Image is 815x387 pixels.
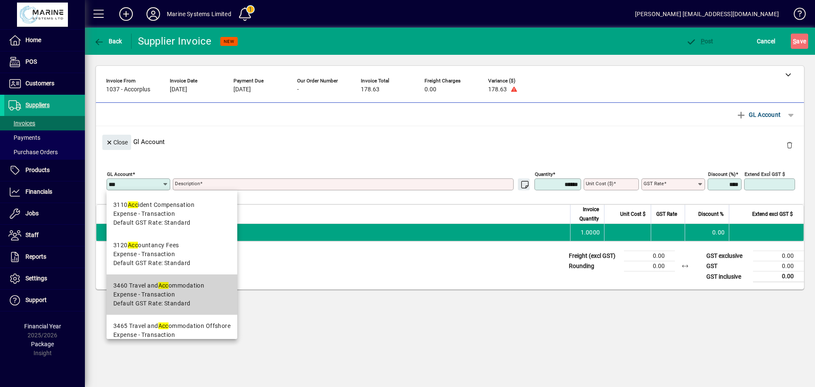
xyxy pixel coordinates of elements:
span: [DATE] [233,86,251,93]
span: Products [25,167,50,173]
a: Home [4,30,85,51]
div: [PERSON_NAME] [EMAIL_ADDRESS][DOMAIN_NAME] [635,7,779,21]
div: 3460 Travel and ommodation [113,281,204,290]
button: Post [684,34,716,49]
div: 3465 Travel and ommodation Offshore [113,322,230,331]
span: [DATE] [170,86,187,93]
mat-label: Discount (%) [708,171,736,177]
button: Save [791,34,808,49]
span: Expense - Transaction [113,209,175,218]
span: Payments [8,134,40,141]
app-page-header-button: Delete [779,141,800,149]
td: 0.00 [753,251,804,261]
mat-label: Description [175,181,200,186]
span: Suppliers [25,102,50,108]
em: Acc [128,242,138,249]
em: Acc [128,201,138,208]
div: Gl Account [96,126,804,157]
div: 3110 ident Compensation [113,201,194,209]
a: POS [4,51,85,73]
span: Discount % [698,209,724,219]
td: 1.0000 [570,224,604,241]
span: Staff [25,232,39,238]
span: Close [106,136,128,150]
span: POS [25,58,37,65]
span: Customers [25,80,54,87]
span: Expense - Transaction [113,290,175,299]
td: GST inclusive [702,271,753,282]
span: - [297,86,299,93]
span: Unit Cost $ [620,209,646,219]
td: Freight (excl GST) [565,251,624,261]
button: Close [102,135,131,150]
td: 0.00 [624,251,675,261]
span: Invoice Quantity [576,205,599,223]
mat-option: 3460 Travel and Accommodation [107,274,237,315]
mat-option: 3120 Accountancy Fees [107,234,237,274]
span: Invoices [8,120,35,127]
td: GST [702,261,753,271]
a: Jobs [4,203,85,224]
button: Profile [140,6,167,22]
span: S [793,38,796,45]
a: Invoices [4,116,85,130]
span: Default GST Rate: Standard [113,299,190,308]
span: Package [31,341,54,347]
td: 0.00 [685,224,729,241]
span: Settings [25,275,47,282]
a: Customers [4,73,85,94]
td: 0.00 [753,271,804,282]
app-page-header-button: Back [85,34,132,49]
span: Default GST Rate: Standard [113,259,190,268]
a: Purchase Orders [4,145,85,159]
span: Default GST Rate: Standard [113,218,190,227]
td: GST exclusive [702,251,753,261]
mat-label: Unit Cost ($) [586,181,613,186]
span: Expense - Transaction [113,250,175,259]
span: Home [25,37,41,43]
span: Financial Year [24,323,61,330]
a: Reports [4,246,85,268]
span: 178.63 [488,86,507,93]
button: Back [92,34,124,49]
mat-option: 3465 Travel and Accommodation Offshore [107,315,237,355]
mat-label: Extend excl GST $ [745,171,785,177]
button: Add [112,6,140,22]
em: Acc [158,322,169,329]
mat-label: GL Account [107,171,132,177]
a: Support [4,290,85,311]
span: Jobs [25,210,39,217]
span: ave [793,34,806,48]
em: Acc [158,282,169,289]
span: Extend excl GST $ [752,209,793,219]
a: Products [4,160,85,181]
span: Reports [25,253,46,260]
a: Knowledge Base [787,2,804,29]
div: Marine Systems Limited [167,7,231,21]
div: Supplier Invoice [138,34,212,48]
mat-option: 3110 Accident Compensation [107,194,237,234]
span: Support [25,297,47,303]
span: Cancel [757,34,776,48]
span: P [701,38,705,45]
span: Purchase Orders [8,149,58,155]
span: 178.63 [361,86,379,93]
span: ost [686,38,714,45]
span: 0.00 [424,86,436,93]
span: NEW [224,39,234,44]
span: 1037 - Accorplus [106,86,150,93]
app-page-header-button: Close [100,138,133,146]
mat-label: GST rate [644,181,664,186]
button: Delete [779,135,800,155]
span: Expense - Transaction [113,331,175,339]
button: Cancel [755,34,778,49]
td: Rounding [565,261,624,271]
span: Back [94,38,122,45]
a: Settings [4,268,85,289]
span: Financials [25,188,52,195]
a: Staff [4,225,85,246]
td: 0.00 [753,261,804,271]
td: 0.00 [624,261,675,271]
a: Financials [4,181,85,203]
span: GST Rate [656,209,677,219]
